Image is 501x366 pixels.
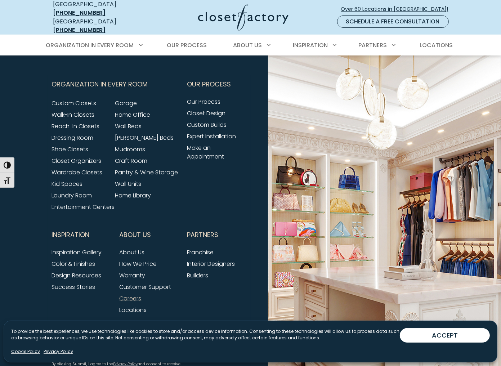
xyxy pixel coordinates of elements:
[46,41,134,49] span: Organization in Every Room
[52,122,100,130] a: Reach-In Closets
[52,145,89,153] a: Shoe Closets
[52,157,102,165] a: Closet Organizers
[187,75,246,93] button: Footer Subnav Button - Our Process
[52,75,179,93] button: Footer Subnav Button - Organization in Every Room
[358,41,387,49] span: Partners
[420,41,453,49] span: Locations
[115,180,142,188] a: Wall Units
[115,134,174,142] a: [PERSON_NAME] Beds
[187,248,214,256] a: Franchise
[52,226,111,244] button: Footer Subnav Button - Inspiration
[53,9,106,17] a: [PHONE_NUMBER]
[115,99,137,107] a: Garage
[293,41,328,49] span: Inspiration
[115,168,178,177] a: Pantry & Wine Storage
[233,41,262,49] span: About Us
[115,191,151,200] a: Home Library
[400,328,490,343] button: ACCEPT
[120,260,157,268] a: How We Price
[52,248,102,256] a: Inspiration Gallery
[53,17,142,35] div: [GEOGRAPHIC_DATA]
[187,121,227,129] a: Custom Builds
[115,111,151,119] a: Home Office
[52,226,90,244] span: Inspiration
[198,4,288,31] img: Closet Factory Logo
[341,3,455,15] a: Over 60 Locations in [GEOGRAPHIC_DATA]!
[52,111,95,119] a: Walk-In Closets
[120,226,179,244] button: Footer Subnav Button - About Us
[120,226,151,244] span: About Us
[120,294,142,303] a: Careers
[52,99,97,107] a: Custom Closets
[187,226,219,244] span: Partners
[52,260,95,268] a: Color & Finishes
[52,180,83,188] a: Kid Spaces
[337,15,449,28] a: Schedule a Free Consultation
[52,271,102,280] a: Design Resources
[187,226,246,244] button: Footer Subnav Button - Partners
[115,145,146,153] a: Mudrooms
[187,260,235,268] a: Interior Designers
[44,348,73,355] a: Privacy Policy
[167,41,207,49] span: Our Process
[120,306,147,314] a: Locations
[52,75,148,93] span: Organization in Every Room
[187,98,221,106] a: Our Process
[41,35,460,55] nav: Primary Menu
[187,132,236,140] a: Expert Installation
[11,348,40,355] a: Cookie Policy
[52,191,92,200] a: Laundry Room
[187,109,226,117] a: Closet Design
[187,271,209,280] a: Builders
[52,283,95,291] a: Success Stories
[187,75,231,93] span: Our Process
[187,144,224,161] a: Make an Appointment
[120,248,145,256] a: About Us
[52,168,103,177] a: Wardrobe Closets
[115,122,142,130] a: Wall Beds
[120,283,171,291] a: Customer Support
[53,26,106,34] a: [PHONE_NUMBER]
[341,5,454,13] span: Over 60 Locations in [GEOGRAPHIC_DATA]!
[115,157,148,165] a: Craft Room
[120,271,146,280] a: Warranty
[52,203,115,211] a: Entertainment Centers
[52,134,94,142] a: Dressing Room
[11,328,400,341] p: To provide the best experiences, we use technologies like cookies to store and/or access device i...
